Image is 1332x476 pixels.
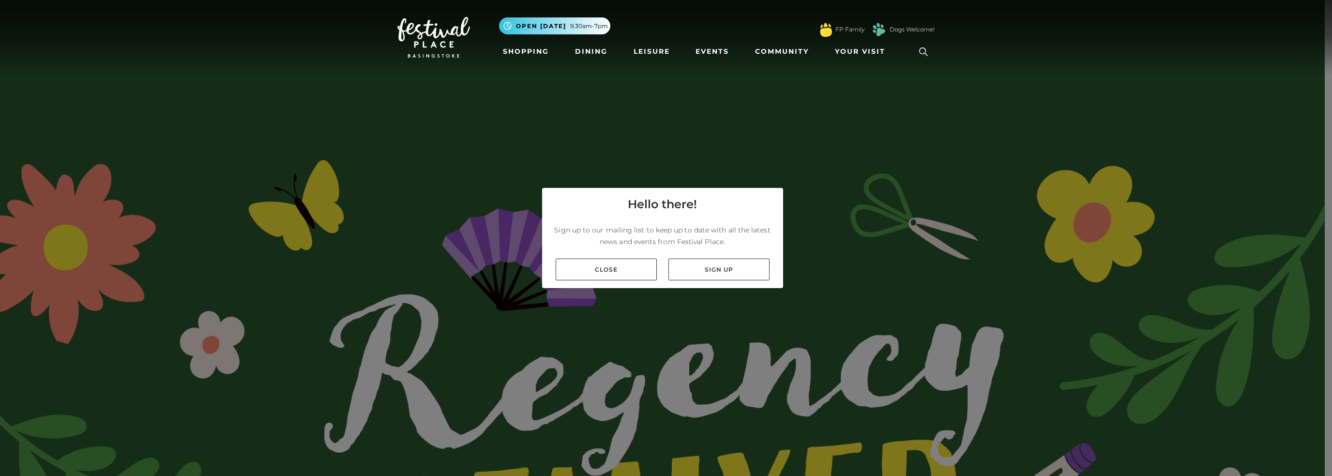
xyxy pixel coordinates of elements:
a: Dining [571,43,611,61]
button: Open [DATE] 9.30am-7pm [499,17,610,34]
img: Festival Place Logo [397,17,470,58]
span: Open [DATE] [516,22,566,31]
h4: Hello there! [628,196,697,213]
a: FP Family [835,25,864,34]
p: Sign up to our mailing list to keep up to date with all the latest news and events from Festival ... [550,224,775,247]
a: Close [556,259,657,280]
a: Dogs Welcome! [890,25,935,34]
span: 9.30am-7pm [570,22,608,31]
a: Community [751,43,813,61]
a: Your Visit [831,43,894,61]
a: Shopping [499,43,553,61]
a: Leisure [630,43,674,61]
span: Your Visit [835,46,885,57]
a: Sign up [668,259,770,280]
a: Events [692,43,733,61]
